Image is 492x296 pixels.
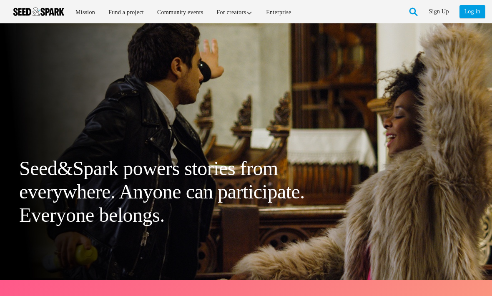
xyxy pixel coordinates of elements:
a: Community events [151,3,209,21]
a: Sign Up [429,5,449,18]
a: Log in [459,5,485,18]
a: Enterprise [260,3,297,21]
a: Fund a project [103,3,150,21]
a: For creators [211,3,259,21]
h1: Seed&Spark powers stories from everywhere. Anyone can participate. Everyone belongs. [19,157,337,227]
img: Seed amp; Spark [13,8,64,16]
a: Mission [70,3,101,21]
